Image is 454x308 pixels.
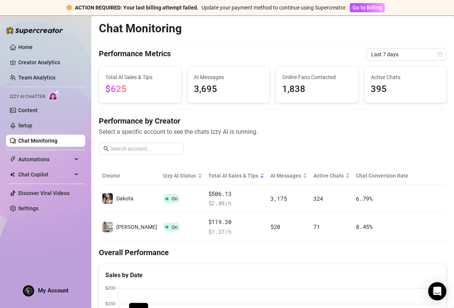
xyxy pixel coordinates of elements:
span: 6.79 % [356,195,373,202]
span: 395 [371,82,440,97]
img: ACg8ocJvBQwUk3vqQ4NHL5lG3ieRmx2G5Yoqrhl4RFLYGUM3XK1p8Nk=s96-c [23,286,34,296]
span: On [171,196,178,202]
a: Team Analytics [18,75,56,81]
span: Go to Billing [352,5,382,11]
th: Creator [99,167,160,185]
img: Chat Copilot [10,172,15,177]
span: Update your payment method to continue using Supercreator. [202,5,347,11]
span: 324 [313,195,323,202]
span: $ 2.89 /h [208,199,264,208]
img: logo-BBDzfeDw.svg [6,27,63,34]
span: 8.45 % [356,223,373,230]
span: $ 1.27 /h [208,227,264,237]
a: Discover Viral Videos [18,190,70,196]
span: Dakota [116,195,133,202]
span: calendar [438,52,442,57]
span: Total AI Sales & Tips [105,73,175,81]
a: Home [18,44,33,50]
span: Online Fans Contacted [282,73,352,81]
a: Chat Monitoring [18,138,57,144]
span: On [171,224,178,230]
th: AI Messages [267,167,310,185]
span: Select a specific account to see the chats Izzy AI is running. [99,127,446,137]
span: $506.13 [208,189,264,198]
span: $625 [105,84,127,94]
span: Last 7 days [371,49,442,60]
span: search [103,146,109,151]
span: 1,838 [282,82,352,97]
span: AI Messages [270,171,301,180]
img: Dakota [102,193,113,204]
span: Total AI Sales & Tips [208,171,258,180]
th: Chat Conversion Rate [353,167,411,185]
span: Izzy AI Status [163,171,196,180]
span: thunderbolt [10,156,16,162]
span: [PERSON_NAME] [116,224,157,230]
h4: Performance by Creator [99,116,446,126]
h2: Chat Monitoring [99,21,182,36]
th: Izzy AI Status [160,167,205,185]
span: Automations [18,153,72,165]
span: Izzy AI Chatter [10,93,45,100]
span: 71 [313,223,320,230]
th: Active Chats [310,167,353,185]
h4: Performance Metrics [99,48,171,60]
input: Search account... [110,144,179,153]
a: Go to Billing [350,5,385,11]
th: Total AI Sales & Tips [205,167,267,185]
span: exclamation-circle [67,5,72,10]
button: Go to Billing [350,3,385,12]
span: AI Messages [194,73,264,81]
span: Active Chats [313,171,344,180]
img: AI Chatter [48,90,60,101]
span: 3,175 [270,195,287,202]
div: Open Intercom Messenger [428,282,446,300]
h4: Overall Performance [99,247,446,258]
img: Erika [102,222,113,232]
span: 3,695 [194,82,264,97]
div: Sales by Date [105,270,440,280]
span: 520 [270,223,280,230]
a: Setup [18,122,32,129]
span: Active Chats [371,73,440,81]
a: Content [18,107,38,113]
span: Chat Copilot [18,168,72,181]
a: Settings [18,205,38,211]
strong: ACTION REQUIRED: Your last billing attempt failed. [75,5,198,11]
a: Creator Analytics [18,56,79,68]
span: My Account [38,287,68,294]
span: $119.30 [208,218,264,227]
